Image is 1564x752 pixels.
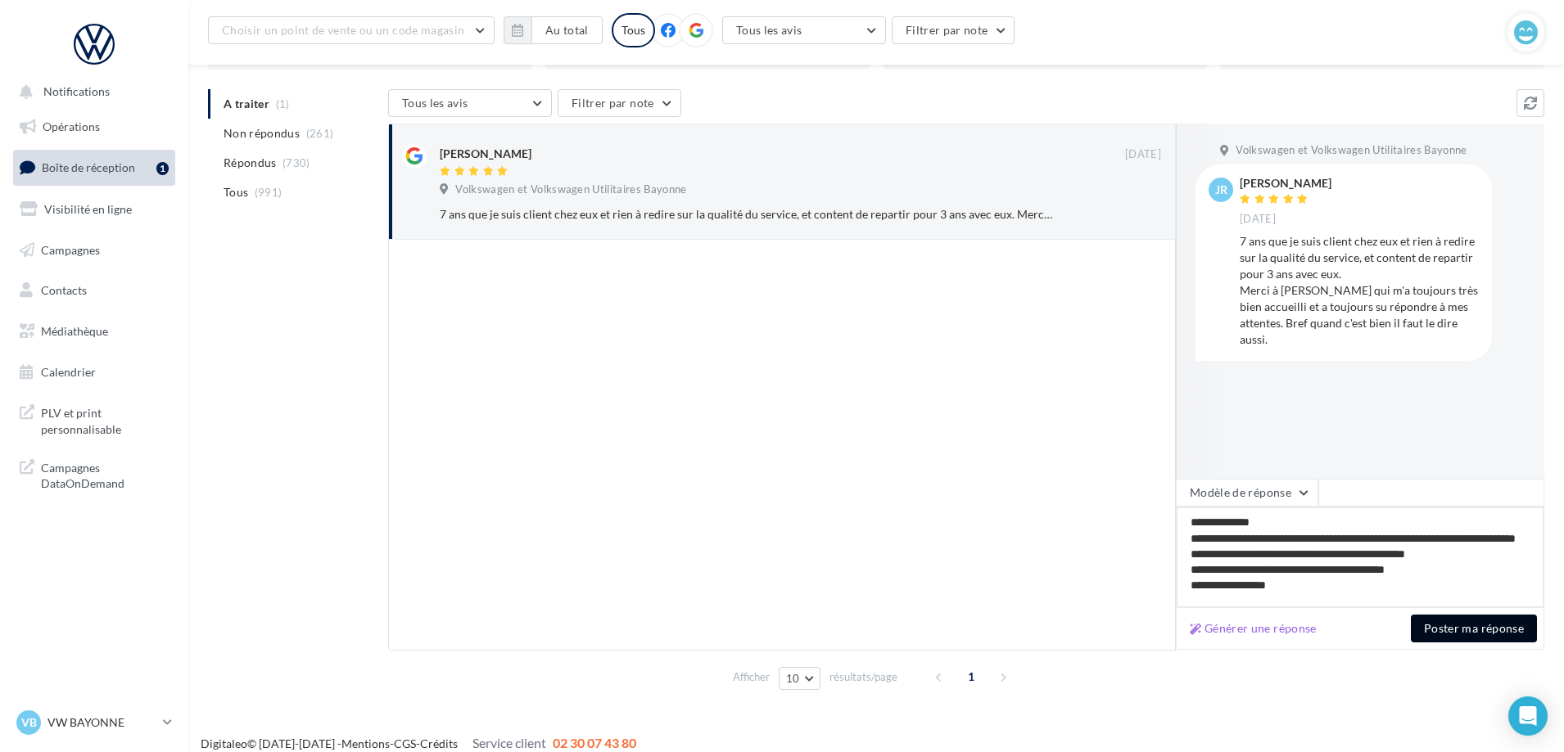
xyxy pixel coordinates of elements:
span: Notifications [43,85,110,99]
button: Tous les avis [722,16,886,44]
a: Contacts [10,273,179,308]
span: Volkswagen et Volkswagen Utilitaires Bayonne [455,182,686,197]
span: PLV et print personnalisable [41,402,169,437]
a: Médiathèque [10,314,179,349]
span: Tous les avis [402,96,468,110]
a: Campagnes [10,233,179,268]
a: Mentions [341,736,390,750]
span: Campagnes DataOnDemand [41,457,169,492]
a: CGS [394,736,416,750]
span: Tous les avis [736,23,802,37]
a: Digitaleo [201,736,247,750]
span: VB [21,714,37,731]
span: Visibilité en ligne [44,202,132,216]
button: Tous les avis [388,89,552,117]
div: [PERSON_NAME] [1240,178,1331,189]
span: 02 30 07 43 80 [553,735,636,750]
button: Modèle de réponse [1176,479,1318,507]
a: Calendrier [10,355,179,390]
span: (991) [255,186,283,199]
span: (730) [283,156,310,169]
button: Filtrer par note [892,16,1015,44]
span: Afficher [733,669,770,685]
div: 1 [156,162,169,175]
span: Non répondus [224,125,300,142]
span: Tous [224,184,248,200]
button: Au total [504,16,603,44]
span: Calendrier [41,365,96,379]
a: Opérations [10,110,179,144]
span: résultats/page [829,669,897,685]
button: 10 [779,667,820,690]
a: Crédits [420,736,458,750]
div: 7 ans que je suis client chez eux et rien à redire sur la qualité du service, et content de repar... [440,206,1055,223]
div: 7 ans que je suis client chez eux et rien à redire sur la qualité du service, et content de repar... [1240,233,1479,348]
span: 1 [958,664,984,690]
span: Service client [472,735,546,750]
span: Jr [1215,182,1227,198]
div: Tous [612,13,655,47]
a: VB VW BAYONNE [13,707,175,738]
a: PLV et print personnalisable [10,395,179,444]
span: Campagnes [41,242,100,256]
span: (261) [306,127,334,140]
a: Visibilité en ligne [10,192,179,227]
span: 10 [786,672,800,685]
span: Contacts [41,283,87,297]
button: Choisir un point de vente ou un code magasin [208,16,495,44]
button: Filtrer par note [558,89,681,117]
button: Poster ma réponse [1411,615,1537,642]
span: Médiathèque [41,324,108,338]
span: Volkswagen et Volkswagen Utilitaires Bayonne [1236,143,1467,158]
span: Opérations [43,119,100,133]
span: Choisir un point de vente ou un code magasin [222,23,464,37]
div: Open Intercom Messenger [1508,696,1548,736]
span: Boîte de réception [42,160,135,174]
button: Au total [531,16,603,44]
a: Boîte de réception1 [10,150,179,185]
button: Générer une réponse [1183,619,1323,638]
a: Campagnes DataOnDemand [10,450,179,498]
span: © [DATE]-[DATE] - - - [201,736,636,750]
div: [PERSON_NAME] [440,146,531,162]
span: [DATE] [1240,212,1276,227]
span: [DATE] [1125,147,1161,162]
span: Répondus [224,155,277,171]
p: VW BAYONNE [47,714,156,731]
